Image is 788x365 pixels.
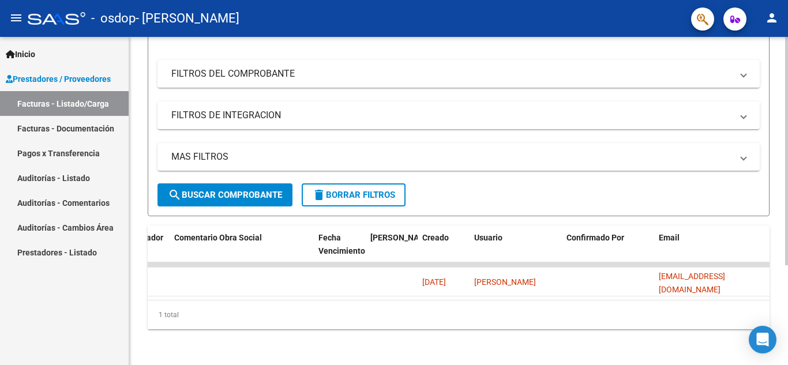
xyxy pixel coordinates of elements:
span: Buscar Comprobante [168,190,282,200]
datatable-header-cell: Fecha Confimado [366,225,418,276]
button: Borrar Filtros [302,183,406,206]
mat-icon: delete [312,188,326,202]
mat-expansion-panel-header: MAS FILTROS [157,143,760,171]
datatable-header-cell: Usuario [470,225,562,276]
span: Comentario Obra Social [174,233,262,242]
span: Borrar Filtros [312,190,395,200]
mat-icon: person [765,11,779,25]
div: 1 total [148,300,770,329]
mat-expansion-panel-header: FILTROS DEL COMPROBANTE [157,60,760,88]
datatable-header-cell: Creado [418,225,470,276]
mat-icon: menu [9,11,23,25]
div: Open Intercom Messenger [749,326,776,353]
span: [PERSON_NAME] [474,277,536,287]
span: Email [659,233,680,242]
mat-panel-title: MAS FILTROS [171,150,732,163]
datatable-header-cell: Comentario Obra Social [170,225,314,276]
span: [PERSON_NAME] [370,233,433,242]
span: Creado [422,233,449,242]
span: Fecha Vencimiento [318,233,365,255]
mat-expansion-panel-header: FILTROS DE INTEGRACION [157,101,760,129]
span: - [PERSON_NAME] [136,6,239,31]
button: Buscar Comprobante [157,183,292,206]
span: Inicio [6,48,35,61]
mat-icon: search [168,188,182,202]
datatable-header-cell: Email [654,225,770,276]
span: Usuario [474,233,502,242]
mat-panel-title: FILTROS DEL COMPROBANTE [171,67,732,80]
span: - osdop [91,6,136,31]
span: [EMAIL_ADDRESS][DOMAIN_NAME] [659,272,725,294]
mat-panel-title: FILTROS DE INTEGRACION [171,109,732,122]
datatable-header-cell: Confirmado Por [562,225,654,276]
span: Prestadores / Proveedores [6,73,111,85]
datatable-header-cell: Fecha Vencimiento [314,225,366,276]
span: Confirmado Por [566,233,624,242]
span: [DATE] [422,277,446,287]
